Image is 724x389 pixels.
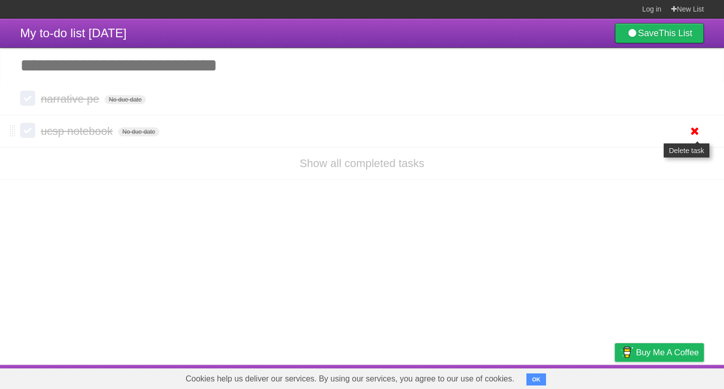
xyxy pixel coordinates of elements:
a: Developers [514,367,555,386]
a: Buy me a coffee [615,343,704,362]
span: Buy me a coffee [636,344,699,361]
span: narrative pe [41,93,102,105]
b: This List [659,28,692,38]
button: OK [526,373,546,385]
label: Done [20,123,35,138]
span: ucsp notebook [41,125,115,137]
span: No due date [118,127,159,136]
a: Suggest a feature [641,367,704,386]
img: Buy me a coffee [620,344,633,361]
span: My to-do list [DATE] [20,26,127,40]
label: Done [20,91,35,106]
a: Privacy [602,367,628,386]
a: About [481,367,502,386]
span: No due date [105,95,145,104]
span: Cookies help us deliver our services. By using our services, you agree to our use of cookies. [175,369,524,389]
a: Show all completed tasks [300,157,424,170]
a: SaveThis List [615,23,704,43]
a: Terms [568,367,590,386]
